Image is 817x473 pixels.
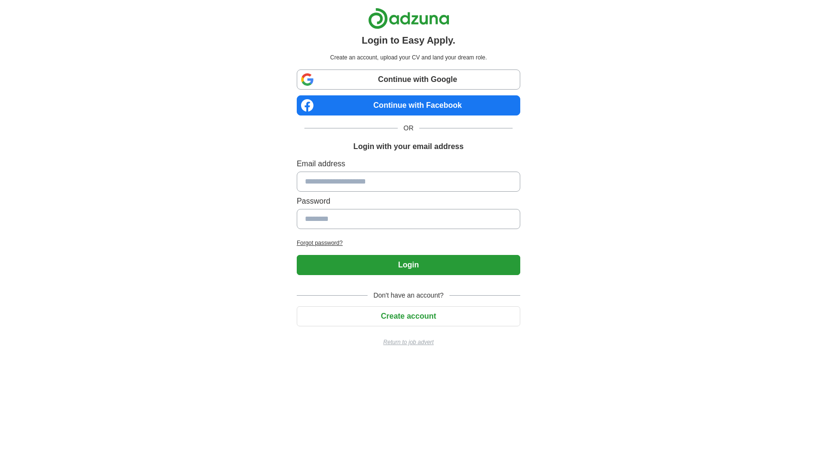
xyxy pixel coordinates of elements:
a: Continue with Google [297,69,520,90]
a: Continue with Facebook [297,95,520,115]
a: Create account [297,312,520,320]
button: Login [297,255,520,275]
label: Email address [297,158,520,170]
label: Password [297,196,520,207]
h1: Login to Easy Apply. [362,33,456,47]
a: Forgot password? [297,239,520,247]
span: OR [398,123,419,133]
img: Adzuna logo [368,8,449,29]
h1: Login with your email address [353,141,463,152]
span: Don't have an account? [368,290,449,300]
a: Return to job advert [297,338,520,346]
button: Create account [297,306,520,326]
p: Create an account, upload your CV and land your dream role. [299,53,518,62]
